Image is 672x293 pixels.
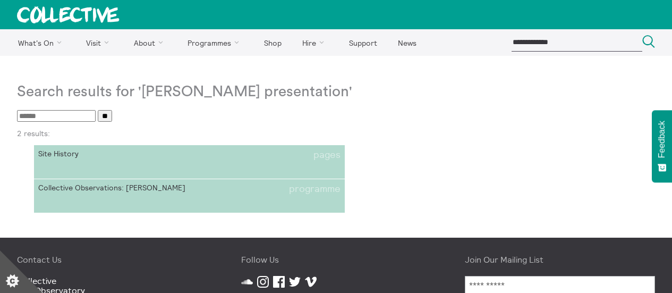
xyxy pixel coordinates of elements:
h4: Contact Us [17,255,207,264]
span: pages [313,149,341,161]
span: Site History [38,149,189,161]
a: Hire [293,29,338,56]
a: Support [339,29,386,56]
a: News [388,29,426,56]
a: Collective Observations: [PERSON_NAME]programme [34,179,345,213]
h1: Search results for '[PERSON_NAME] presentation' [17,83,655,100]
a: About [124,29,176,56]
h4: Follow Us [241,255,431,264]
a: What's On [8,29,75,56]
a: Programmes [178,29,253,56]
span: Feedback [657,121,667,158]
p: 2 results: [17,129,655,138]
span: programme [289,183,341,195]
h4: Join Our Mailing List [465,255,655,264]
a: Site Historypages [34,145,345,179]
a: Visit [77,29,123,56]
a: Shop [254,29,291,56]
span: Collective Observations: [PERSON_NAME] [38,183,189,195]
button: Feedback - Show survey [652,110,672,182]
